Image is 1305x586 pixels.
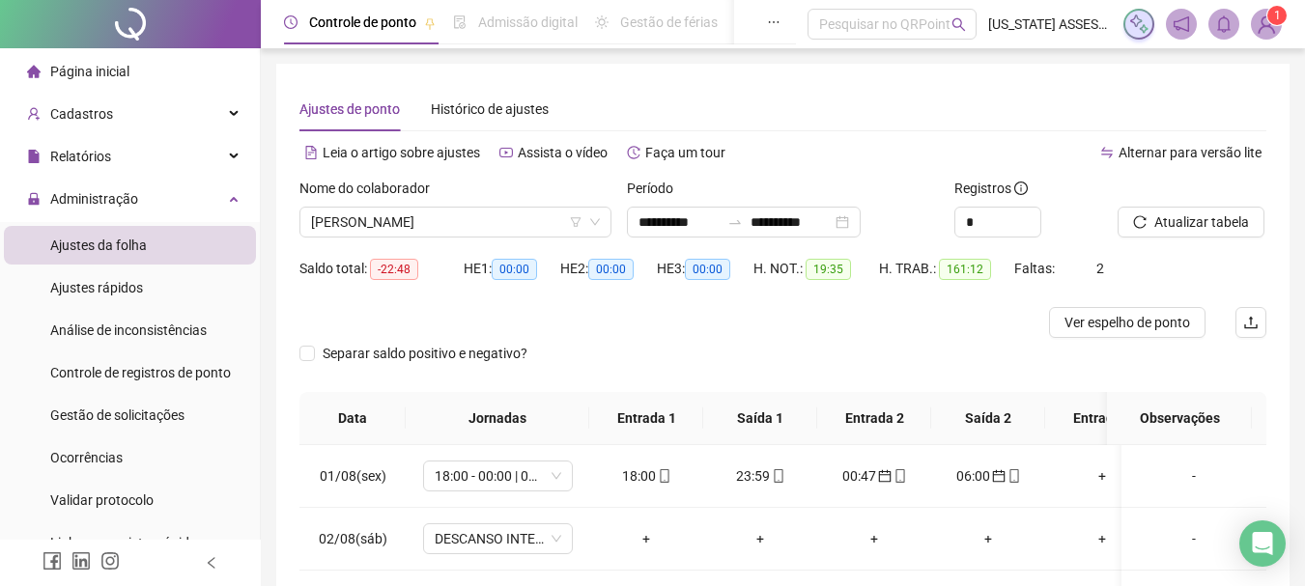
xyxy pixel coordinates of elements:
span: Ajustes da folha [50,237,147,253]
span: user-add [27,107,41,121]
div: 00:47 [833,465,916,487]
span: swap-right [727,214,743,230]
div: + [1061,465,1144,487]
span: Faltas: [1014,261,1058,276]
div: 06:00 [947,465,1030,487]
span: CLELTON RIBEIRO DA CRUZ [311,208,600,237]
span: Ver espelho de ponto [1064,312,1190,333]
span: Controle de ponto [309,14,416,30]
span: mobile [656,469,671,483]
span: instagram [100,551,120,571]
span: Análise de inconsistências [50,322,207,338]
span: Registros [954,178,1028,199]
span: sun [595,15,609,29]
span: 2 [1096,261,1104,276]
span: Cadastros [50,106,113,122]
button: Atualizar tabela [1118,207,1264,237]
div: - [1137,528,1251,549]
img: sparkle-icon.fc2bf0ac1784a2077858766a79e2daf3.svg [1128,14,1149,35]
span: Controle de registros de ponto [50,365,231,380]
span: facebook [43,551,62,571]
span: 19:35 [806,259,851,280]
label: Nome do colaborador [299,178,442,199]
span: filter [570,216,582,228]
th: Saída 2 [931,392,1045,445]
span: swap [1100,146,1114,159]
div: HE 1: [464,258,560,280]
span: mobile [770,469,785,483]
div: + [719,528,802,549]
label: Período [627,178,686,199]
span: Assista o vídeo [518,145,608,160]
div: - [1137,465,1251,487]
span: Link para registro rápido [50,535,197,550]
span: Administração [50,191,138,207]
th: Observações [1107,392,1252,445]
span: 02/08(sáb) [319,531,387,546]
span: linkedin [71,551,91,571]
th: Saída 1 [703,392,817,445]
sup: Atualize o seu contato no menu Meus Dados [1267,6,1287,25]
span: Observações [1122,407,1236,429]
span: 00:00 [492,259,537,280]
th: Data [299,392,406,445]
span: file-done [453,15,467,29]
div: + [947,528,1030,549]
div: 23:59 [719,465,802,487]
span: calendar [876,469,892,483]
span: lock [27,192,41,206]
span: reload [1133,215,1147,229]
span: Alternar para versão lite [1119,145,1262,160]
span: Página inicial [50,64,129,79]
span: Ajustes rápidos [50,280,143,295]
span: -22:48 [370,259,418,280]
span: down [589,216,601,228]
span: Gestão de solicitações [50,407,184,423]
span: file-text [304,146,318,159]
span: Histórico de ajustes [431,101,549,117]
span: to [727,214,743,230]
span: DESCANSO INTER-JORNADA [435,524,561,553]
span: Faça um tour [645,145,725,160]
span: 01/08(sex) [320,468,386,484]
span: upload [1243,315,1259,330]
span: 161:12 [939,259,991,280]
span: Atualizar tabela [1154,211,1249,233]
span: Ajustes de ponto [299,101,400,117]
th: Entrada 3 [1045,392,1159,445]
div: Saldo total: [299,258,464,280]
div: HE 2: [560,258,657,280]
span: 00:00 [588,259,634,280]
span: youtube [499,146,513,159]
span: home [27,65,41,78]
div: H. TRAB.: [879,258,1014,280]
span: Validar protocolo [50,492,154,508]
span: calendar [990,469,1006,483]
span: 1 [1274,9,1281,22]
div: + [1061,528,1144,549]
span: 18:00 - 00:00 | 00:30 - 06:00 [435,461,561,490]
span: Admissão digital [478,14,578,30]
span: notification [1173,15,1190,33]
span: Ocorrências [50,450,123,465]
span: Relatórios [50,149,111,164]
span: search [951,17,966,32]
th: Jornadas [406,392,589,445]
span: mobile [1006,469,1021,483]
th: Entrada 2 [817,392,931,445]
span: 00:00 [685,259,730,280]
button: Ver espelho de ponto [1049,307,1206,338]
th: Entrada 1 [589,392,703,445]
span: history [627,146,640,159]
div: + [605,528,688,549]
span: Gestão de férias [620,14,718,30]
span: clock-circle [284,15,298,29]
span: ellipsis [767,15,780,29]
div: Open Intercom Messenger [1239,520,1286,567]
span: left [205,556,218,570]
div: H. NOT.: [753,258,879,280]
span: pushpin [424,17,436,29]
div: 18:00 [605,465,688,487]
span: mobile [892,469,907,483]
span: Separar saldo positivo e negativo? [315,343,535,364]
